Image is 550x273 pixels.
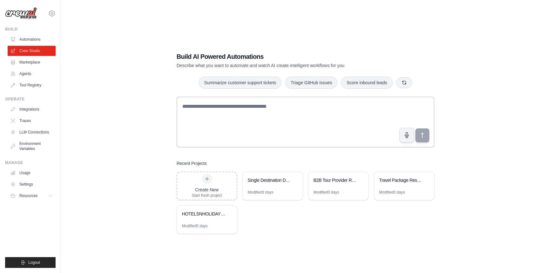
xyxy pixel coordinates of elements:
a: Tool Registry [8,80,56,90]
div: Manage [5,160,56,165]
div: B2B Tour Provider Research Automation [313,177,357,183]
div: Modified 3 days [313,190,339,195]
a: Usage [8,168,56,178]
button: Click to speak your automation idea [399,128,414,142]
button: Resources [8,191,56,201]
span: Resources [19,193,37,198]
a: Environment Variables [8,139,56,154]
button: Triage GitHub issues [285,77,337,89]
a: Crew Studio [8,46,56,56]
button: Get new suggestions [396,77,412,88]
h1: Build AI Powered Automations [177,52,390,61]
span: Logout [28,260,40,265]
a: Settings [8,179,56,189]
div: Start fresh project [192,193,222,198]
div: Single Destination DMC Research [248,177,291,183]
div: Build [5,27,56,32]
a: Agents [8,69,56,79]
div: Modified 3 days [379,190,405,195]
div: Modified 5 days [182,223,208,229]
button: Summarize customer support tickets [199,77,281,89]
p: Describe what you want to automate and watch AI create intelligent workflows for you [177,62,390,69]
h3: Recent Projects [177,160,207,167]
div: Travel Package Research & B2B Analysis System [379,177,423,183]
div: Create New [192,187,222,193]
a: Automations [8,34,56,44]
button: Score inbound leads [341,77,392,89]
a: Integrations [8,104,56,114]
button: Logout [5,257,56,268]
div: Modified 3 days [248,190,273,195]
div: HOTELSNHOLIDAYS Complete Intelligence System - Reports, Content & Data Export [182,211,225,217]
img: Logo [5,7,37,19]
a: Marketplace [8,57,56,67]
div: Operate [5,97,56,102]
a: Traces [8,116,56,126]
a: LLM Connections [8,127,56,137]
